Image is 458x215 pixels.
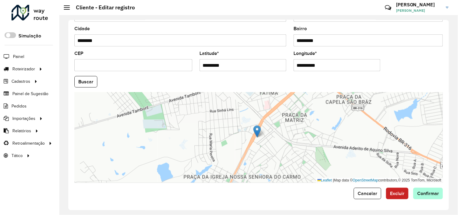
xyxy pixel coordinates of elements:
[382,1,395,14] a: Contato Rápido
[253,125,261,138] img: Marker
[413,188,443,199] button: Confirmar
[11,152,23,159] span: Tático
[417,191,439,196] span: Confirmar
[317,178,332,182] a: Leaflet
[70,4,135,11] h2: Cliente - Editar registro
[74,76,97,88] button: Buscar
[12,66,35,72] span: Roteirizador
[74,50,83,57] label: CEP
[294,50,317,57] label: Longitude
[390,191,404,196] span: Excluir
[12,115,35,122] span: Importações
[358,191,377,196] span: Cancelar
[12,128,31,134] span: Relatórios
[18,32,41,40] label: Simulação
[396,2,441,8] h3: [PERSON_NAME]
[294,25,307,32] label: Bairro
[11,78,30,85] span: Cadastros
[74,25,90,32] label: Cidade
[11,103,27,109] span: Pedidos
[386,188,408,199] button: Excluir
[353,178,378,182] a: OpenStreetMap
[354,188,381,199] button: Cancelar
[13,53,24,60] span: Painel
[12,91,48,97] span: Painel de Sugestão
[396,8,441,13] span: [PERSON_NAME]
[200,50,219,57] label: Latitude
[316,178,443,183] div: Map data © contributors,© 2025 TomTom, Microsoft
[12,140,45,146] span: Retroalimentação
